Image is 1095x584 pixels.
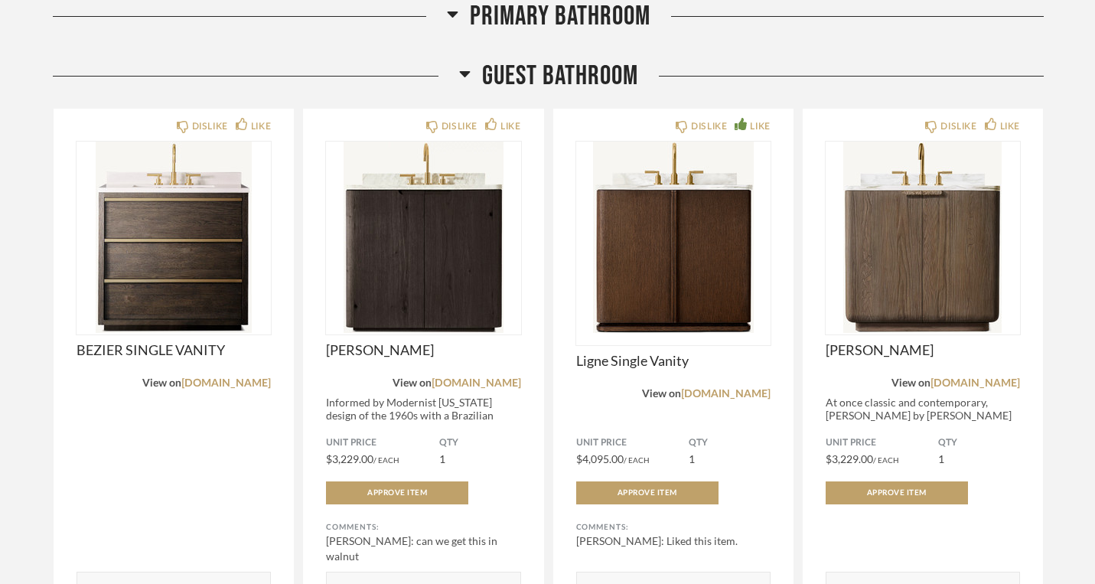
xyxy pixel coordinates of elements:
div: [PERSON_NAME]: Liked this item. [576,533,771,549]
span: 1 [938,452,944,465]
div: [PERSON_NAME]: can we get this in walnut [326,533,520,564]
div: 0 [576,142,771,333]
div: DISLIKE [192,119,228,134]
img: undefined [326,142,520,333]
div: LIKE [500,119,520,134]
span: $4,095.00 [576,452,624,465]
div: LIKE [251,119,271,134]
div: Comments: [576,520,771,535]
span: [PERSON_NAME] [326,341,520,358]
span: View on [891,378,930,389]
div: DISLIKE [442,119,477,134]
span: Ligne Single Vanity [576,352,771,369]
div: DISLIKE [940,119,976,134]
span: View on [142,378,181,389]
div: At once classic and contemporary, [PERSON_NAME] by [PERSON_NAME] is characterized by crisp line... [826,396,1020,435]
button: Approve Item [826,481,968,504]
span: Unit Price [576,437,689,449]
span: QTY [439,437,521,449]
span: BEZIER SINGLE VANITY [77,341,271,358]
button: Approve Item [326,481,468,504]
div: Informed by Modernist [US_STATE] design of the 1960s with a Brazilian sensibility, the M... [326,396,520,435]
span: $3,229.00 [326,452,373,465]
span: $3,229.00 [826,452,873,465]
button: Approve Item [576,481,719,504]
a: [DOMAIN_NAME] [181,378,271,389]
span: Unit Price [826,437,938,449]
img: undefined [576,142,771,333]
span: 1 [689,452,695,465]
span: / Each [373,455,399,465]
span: Unit Price [326,437,438,449]
img: undefined [826,142,1020,333]
span: / Each [873,455,899,465]
a: [DOMAIN_NAME] [681,389,771,400]
img: undefined [77,142,271,333]
span: Approve Item [618,489,677,497]
span: [PERSON_NAME] [826,341,1020,358]
a: [DOMAIN_NAME] [930,378,1020,389]
span: View on [642,389,681,400]
span: 1 [439,452,445,465]
span: Approve Item [867,489,927,497]
div: Comments: [326,520,520,535]
span: Approve Item [367,489,427,497]
span: View on [393,378,432,389]
span: QTY [689,437,771,449]
div: LIKE [1000,119,1020,134]
span: / Each [624,455,650,465]
span: Guest Bathroom [482,60,638,93]
span: QTY [938,437,1020,449]
a: [DOMAIN_NAME] [432,378,521,389]
div: LIKE [750,119,770,134]
div: DISLIKE [691,119,727,134]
